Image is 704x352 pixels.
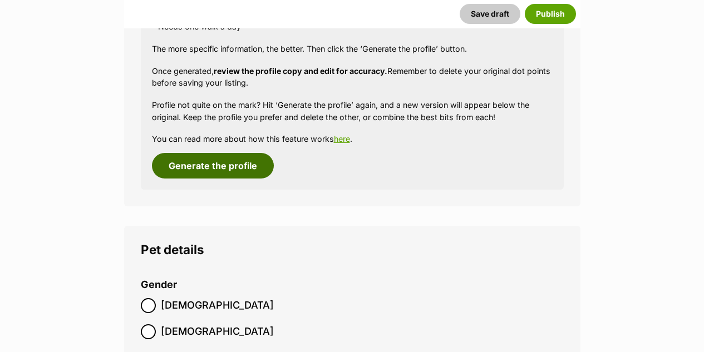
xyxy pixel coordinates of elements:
span: [DEMOGRAPHIC_DATA] [161,324,274,339]
p: Once generated, Remember to delete your original dot points before saving your listing. [152,65,553,89]
strong: review the profile copy and edit for accuracy. [214,66,387,76]
span: Pet details [141,242,204,257]
button: Generate the profile [152,153,274,179]
p: You can read more about how this feature works . [152,133,553,145]
p: Profile not quite on the mark? Hit ‘Generate the profile’ again, and a new version will appear be... [152,99,553,123]
button: Publish [525,4,576,24]
span: [DEMOGRAPHIC_DATA] [161,298,274,313]
button: Save draft [460,4,520,24]
a: here [334,134,350,143]
p: The more specific information, the better. Then click the ‘Generate the profile’ button. [152,43,553,54]
label: Gender [141,279,177,291]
